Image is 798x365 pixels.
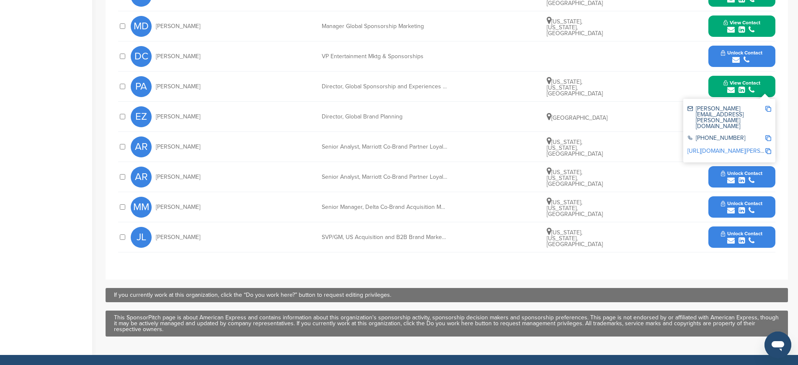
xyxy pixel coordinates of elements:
span: PA [131,76,152,97]
img: Copy [765,135,771,141]
span: View Contact [723,80,760,86]
div: Director, Global Sponsorship and Experiences Strategy, Measurement & Investment [322,84,447,90]
span: [PERSON_NAME] [156,234,200,240]
button: View Contact [713,74,770,99]
span: View Contact [723,20,760,26]
span: JL [131,227,152,248]
span: [US_STATE], [US_STATE], [GEOGRAPHIC_DATA] [547,229,603,248]
div: Director, Global Brand Planning [322,114,447,120]
button: View Contact [713,14,770,39]
span: [PERSON_NAME] [156,84,200,90]
div: If you currently work at this organization, click the “Do you work here?” button to request editi... [114,292,780,298]
span: EZ [131,106,152,127]
div: VP Entertainment Mktg & Sponsorships [322,54,447,59]
span: Unlock Contact [721,50,762,56]
img: Copy [765,148,771,154]
span: Unlock Contact [721,200,762,206]
div: Senior Analyst, Marriott Co-Brand Partner Loyalty Marketing [322,174,447,180]
span: AR [131,136,152,157]
span: [US_STATE], [US_STATE], [GEOGRAPHIC_DATA] [547,78,603,97]
button: Unlock Contact [711,195,772,220]
span: [US_STATE], [US_STATE], [GEOGRAPHIC_DATA] [547,199,603,218]
span: [PERSON_NAME] [156,54,200,59]
div: [PHONE_NUMBER] [687,135,765,142]
iframe: Button to launch messaging window [764,332,791,358]
span: AR [131,167,152,188]
div: Manager Global Sponsorship Marketing [322,23,447,29]
a: [URL][DOMAIN_NAME][PERSON_NAME] [687,147,790,154]
button: Unlock Contact [711,44,772,69]
span: Unlock Contact [721,231,762,236]
span: [US_STATE], [US_STATE], [GEOGRAPHIC_DATA] [547,18,603,37]
span: [PERSON_NAME] [156,204,200,210]
div: This SponsorPitch page is about American Express and contains information about this organization... [114,315,780,332]
span: [PERSON_NAME] [156,23,200,29]
div: Senior Analyst, Marriott Co-Brand Partner Loyalty Marketing [322,144,447,150]
div: [PERSON_NAME][EMAIL_ADDRESS][PERSON_NAME][DOMAIN_NAME] [687,106,765,129]
img: Copy [765,106,771,112]
span: [PERSON_NAME] [156,144,200,150]
button: Unlock Contact [711,225,772,250]
span: [US_STATE], [US_STATE], [GEOGRAPHIC_DATA] [547,169,603,188]
div: SVP/GM, US Acquisition and B2B Brand Marketing, Small Business - Global Commercial Services [322,234,447,240]
span: [US_STATE], [US_STATE], [GEOGRAPHIC_DATA] [547,139,603,157]
button: Unlock Contact [711,165,772,190]
div: Senior Manager, Delta Co-Brand Acquisition Marketing [322,204,447,210]
span: Unlock Contact [721,170,762,176]
span: MD [131,16,152,37]
span: MM [131,197,152,218]
span: [GEOGRAPHIC_DATA] [547,114,607,121]
span: DC [131,46,152,67]
span: [PERSON_NAME] [156,114,200,120]
span: [PERSON_NAME] [156,174,200,180]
